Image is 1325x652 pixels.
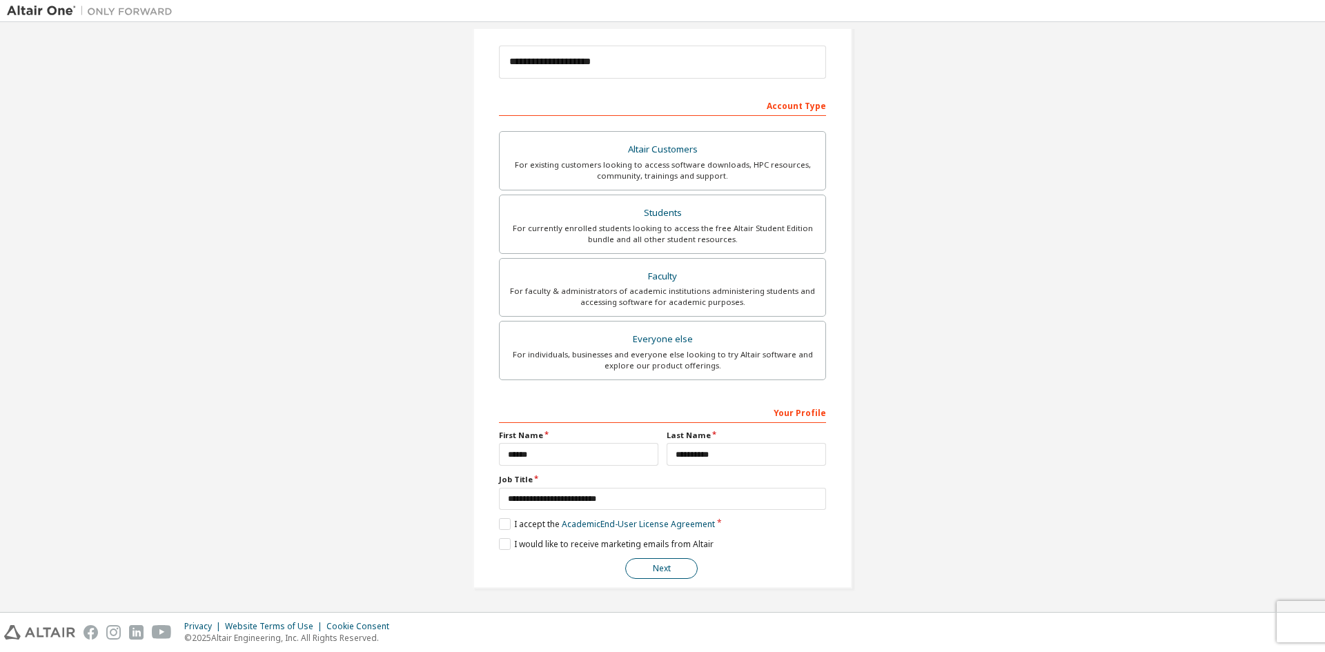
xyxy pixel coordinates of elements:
label: I accept the [499,518,715,530]
div: For existing customers looking to access software downloads, HPC resources, community, trainings ... [508,159,817,181]
label: Last Name [667,430,826,441]
img: linkedin.svg [129,625,144,640]
div: Cookie Consent [326,621,397,632]
img: youtube.svg [152,625,172,640]
div: Account Type [499,94,826,116]
div: For currently enrolled students looking to access the free Altair Student Edition bundle and all ... [508,223,817,245]
label: First Name [499,430,658,441]
div: Faculty [508,267,817,286]
p: © 2025 Altair Engineering, Inc. All Rights Reserved. [184,632,397,644]
img: facebook.svg [84,625,98,640]
div: Privacy [184,621,225,632]
div: Website Terms of Use [225,621,326,632]
img: instagram.svg [106,625,121,640]
a: Academic End-User License Agreement [562,518,715,530]
div: Everyone else [508,330,817,349]
div: For faculty & administrators of academic institutions administering students and accessing softwa... [508,286,817,308]
div: Your Profile [499,401,826,423]
label: Job Title [499,474,826,485]
img: altair_logo.svg [4,625,75,640]
img: Altair One [7,4,179,18]
div: Students [508,204,817,223]
div: For individuals, businesses and everyone else looking to try Altair software and explore our prod... [508,349,817,371]
button: Next [625,558,698,579]
label: I would like to receive marketing emails from Altair [499,538,714,550]
div: Altair Customers [508,140,817,159]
